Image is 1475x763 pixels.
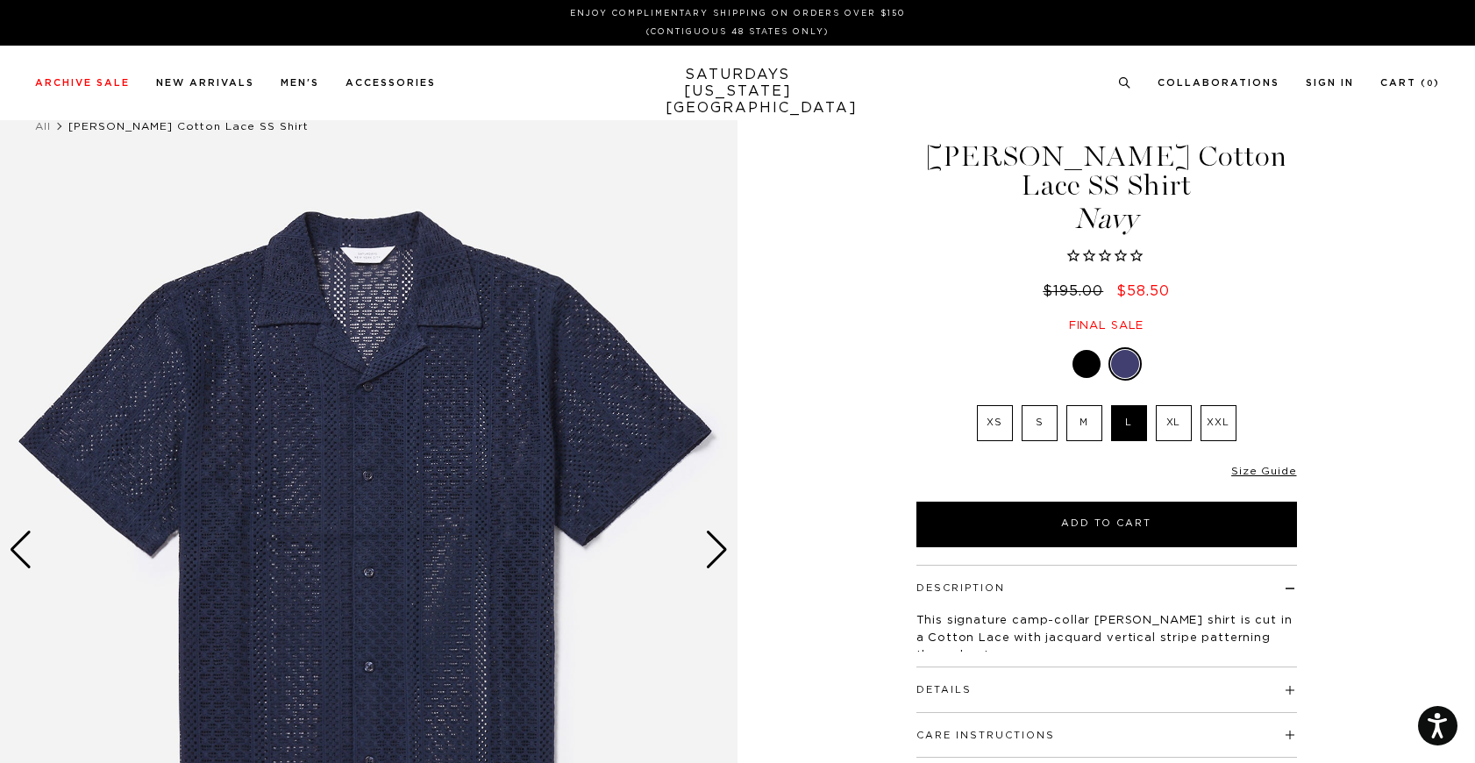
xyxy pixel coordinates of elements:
[35,78,130,88] a: Archive Sale
[666,67,810,117] a: SATURDAYS[US_STATE][GEOGRAPHIC_DATA]
[705,531,729,569] div: Next slide
[916,502,1297,547] button: Add to Cart
[1306,78,1354,88] a: Sign In
[916,685,972,695] button: Details
[916,583,1005,593] button: Description
[1156,405,1192,441] label: XL
[914,247,1300,267] span: Rated 0.0 out of 5 stars 0 reviews
[9,531,32,569] div: Previous slide
[914,318,1300,333] div: Final sale
[42,25,1433,39] p: (Contiguous 48 States Only)
[1201,405,1236,441] label: XXL
[1066,405,1102,441] label: M
[916,731,1055,740] button: Care Instructions
[68,121,309,132] span: [PERSON_NAME] Cotton Lace SS Shirt
[1022,405,1058,441] label: S
[346,78,436,88] a: Accessories
[35,121,51,132] a: All
[1043,284,1110,298] del: $195.00
[977,405,1013,441] label: XS
[914,142,1300,233] h1: [PERSON_NAME] Cotton Lace SS Shirt
[1111,405,1147,441] label: L
[1380,78,1440,88] a: Cart (0)
[1231,466,1296,476] a: Size Guide
[281,78,319,88] a: Men's
[156,78,254,88] a: New Arrivals
[1116,284,1170,298] span: $58.50
[1158,78,1279,88] a: Collaborations
[916,612,1297,665] p: This signature camp-collar [PERSON_NAME] shirt is cut in a Cotton Lace with jacquard vertical str...
[914,204,1300,233] span: Navy
[42,7,1433,20] p: Enjoy Complimentary Shipping on Orders Over $150
[1427,80,1434,88] small: 0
